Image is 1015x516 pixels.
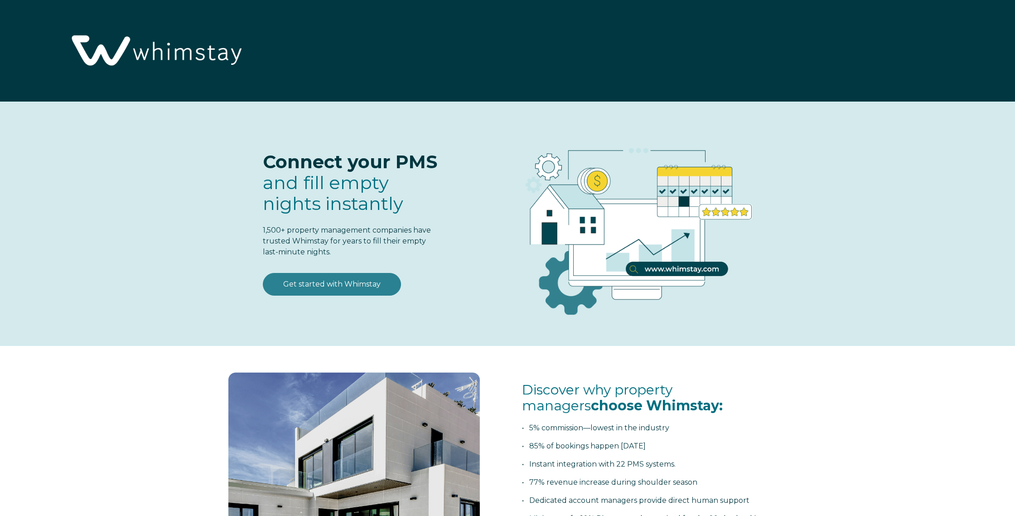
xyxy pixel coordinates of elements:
span: • Instant integration with 22 PMS systems. [522,460,676,468]
span: fill empty nights instantly [263,171,403,214]
img: Whimstay Logo-02 1 [63,5,247,98]
span: • Dedicated account managers provide direct human support [522,496,749,505]
span: • 5% commission—lowest in the industry [522,424,669,432]
img: RBO Ilustrations-03 [474,120,793,329]
span: • 85% of bookings happen [DATE] [522,442,646,450]
a: Get started with Whimstay [263,273,401,296]
span: 1,500+ property management companies have trusted Whimstay for years to fill their empty last-min... [263,226,431,256]
span: and [263,171,403,214]
span: • 77% revenue increase during shoulder season [522,478,697,487]
span: Connect your PMS [263,151,437,173]
span: Discover why property managers [522,381,723,414]
span: choose Whimstay: [591,397,723,414]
